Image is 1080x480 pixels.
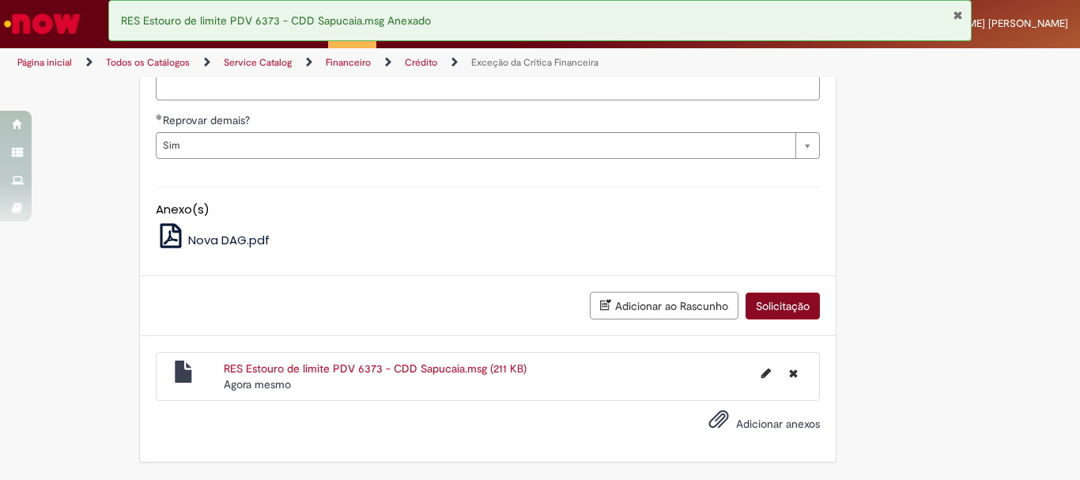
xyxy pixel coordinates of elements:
[326,56,371,69] a: Financeiro
[905,17,1068,30] span: [PERSON_NAME] [PERSON_NAME]
[736,418,820,432] span: Adicionar anexos
[2,8,83,40] img: ServiceNow
[156,232,270,248] a: Nova DAG.pdf
[106,56,190,69] a: Todos os Catálogos
[156,203,820,217] h5: Anexo(s)
[953,9,963,21] button: Fechar Notificação
[752,361,780,386] button: Editar nome de arquivo RES Estouro de limite PDV 6373 - CDD Sapucaia.msg
[590,292,738,319] button: Adicionar ao Rascunho
[163,133,787,158] span: Sim
[17,56,72,69] a: Página inicial
[163,113,253,127] span: Reprovar demais?
[224,56,292,69] a: Service Catalog
[188,232,270,248] span: Nova DAG.pdf
[704,405,733,441] button: Adicionar anexos
[224,361,527,376] a: RES Estouro de limite PDV 6373 - CDD Sapucaia.msg (211 KB)
[405,56,437,69] a: Crédito
[12,48,708,77] ul: Trilhas de página
[471,56,599,69] a: Exceção da Crítica Financeira
[121,13,431,28] span: RES Estouro de limite PDV 6373 - CDD Sapucaia.msg Anexado
[746,293,820,319] button: Solicitação
[224,377,291,391] time: 30/09/2025 17:16:01
[156,114,163,120] span: Obrigatório Preenchido
[224,377,291,391] span: Agora mesmo
[780,361,807,386] button: Excluir RES Estouro de limite PDV 6373 - CDD Sapucaia.msg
